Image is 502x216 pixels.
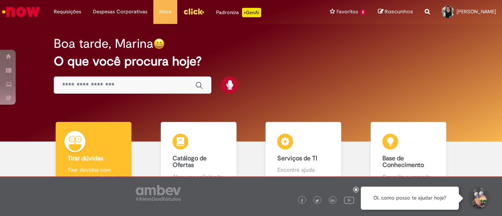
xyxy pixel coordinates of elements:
[336,8,358,16] span: Favoritos
[457,8,496,15] span: [PERSON_NAME]
[136,185,181,201] img: logo_footer_ambev_rotulo_gray.png
[331,198,335,203] img: logo_footer_linkedin.png
[356,122,461,190] a: Base de Conhecimento Consulte e aprenda
[93,8,147,16] span: Despesas Corporativas
[54,37,153,51] h2: Boa tarde, Marina
[382,154,424,169] b: Base de Conhecimento
[173,154,207,169] b: Catálogo de Ofertas
[242,8,261,17] p: +GenAi
[277,166,329,174] p: Encontre ajuda
[54,8,81,16] span: Requisições
[251,122,356,190] a: Serviços de TI Encontre ajuda
[41,122,146,190] a: Tirar dúvidas Tirar dúvidas com Lupi Assist e Gen Ai
[54,54,448,68] h2: O que você procura hoje?
[1,4,41,20] img: ServiceNow
[146,122,251,190] a: Catálogo de Ofertas Abra uma solicitação
[159,8,171,16] span: More
[361,187,459,210] div: Oi, como posso te ajudar hoje?
[183,5,204,17] img: click_logo_yellow_360x200.png
[67,166,120,182] p: Tirar dúvidas com Lupi Assist e Gen Ai
[153,38,165,49] img: happy-face.png
[344,195,354,205] img: logo_footer_youtube.png
[382,173,435,181] p: Consulte e aprenda
[360,9,366,16] span: 2
[216,8,261,17] div: Padroniza
[385,8,413,15] span: Rascunhos
[173,173,225,181] p: Abra uma solicitação
[467,187,490,210] button: Iniciar Conversa de Suporte
[378,8,413,16] a: Rascunhos
[67,154,103,162] b: Tirar dúvidas
[315,199,319,203] img: logo_footer_twitter.png
[300,199,304,203] img: logo_footer_facebook.png
[277,154,317,162] b: Serviços de TI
